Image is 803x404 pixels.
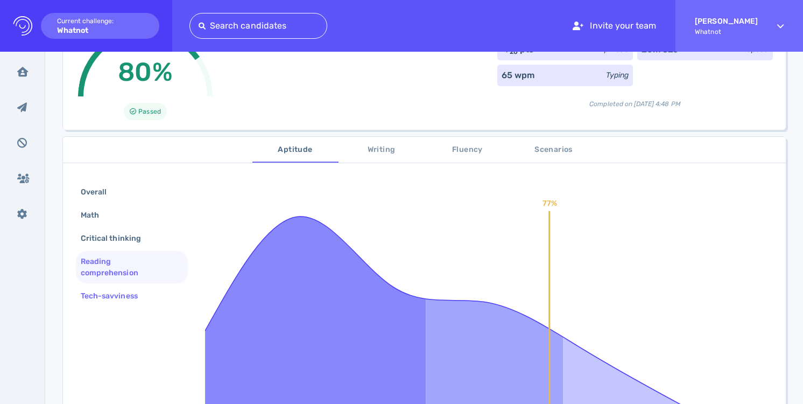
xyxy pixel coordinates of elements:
[79,288,151,304] div: Tech-savviness
[431,143,504,157] span: Fluency
[118,57,172,87] span: 80%
[606,69,629,81] div: Typing
[79,207,112,223] div: Math
[259,143,332,157] span: Aptitude
[79,254,177,281] div: Reading comprehension
[79,184,119,200] div: Overall
[543,199,557,208] text: 77%
[695,28,758,36] span: Whatnot
[510,48,518,55] sub: 20
[502,69,534,82] div: 65 wpm
[517,143,590,157] span: Scenarios
[138,105,160,118] span: Passed
[345,143,418,157] span: Writing
[79,231,154,246] div: Critical thinking
[497,90,773,109] div: Completed on [DATE] 4:48 PM
[695,17,758,26] strong: [PERSON_NAME]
